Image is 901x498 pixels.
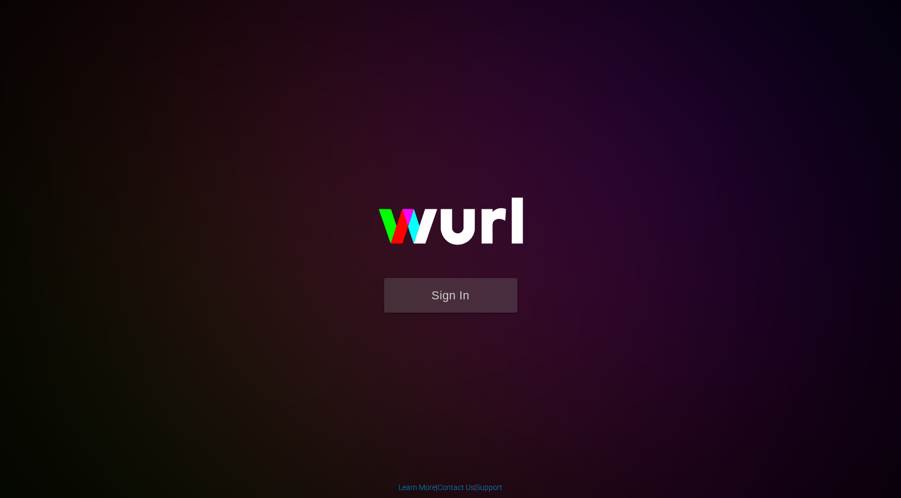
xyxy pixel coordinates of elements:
button: Sign In [384,278,517,313]
div: | | [399,482,502,493]
a: Support [476,483,502,492]
img: wurl-logo-on-black-223613ac3d8ba8fe6dc639794a292ebdb59501304c7dfd60c99c58986ef67473.svg [344,175,557,278]
a: Learn More [399,483,436,492]
a: Contact Us [437,483,474,492]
